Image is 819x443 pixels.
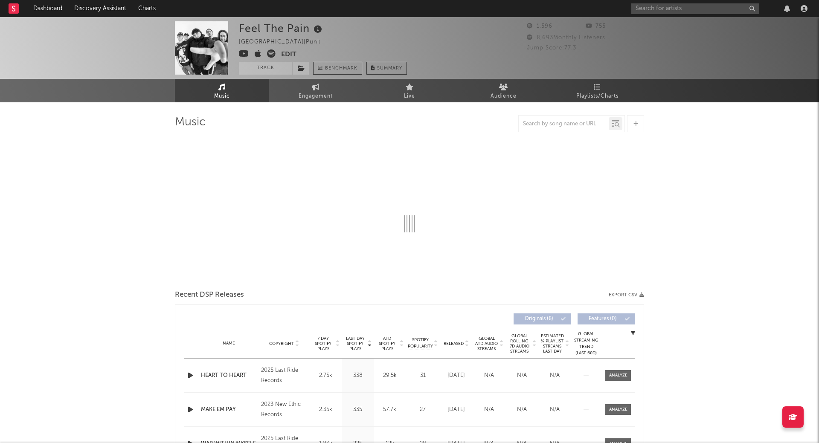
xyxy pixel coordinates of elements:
[491,91,517,101] span: Audience
[508,333,531,354] span: Global Rolling 7D Audio Streams
[444,341,464,346] span: Released
[408,371,438,380] div: 31
[442,405,470,414] div: [DATE]
[442,371,470,380] div: [DATE]
[376,371,404,380] div: 29.5k
[325,64,357,74] span: Benchmark
[201,340,257,347] div: Name
[344,405,372,414] div: 335
[408,405,438,414] div: 27
[573,331,599,356] div: Global Streaming Trend (Last 60D)
[201,405,257,414] a: MAKE EM PAY
[527,35,605,41] span: 8,693 Monthly Listeners
[519,316,558,321] span: Originals ( 6 )
[527,23,552,29] span: 1,596
[312,405,340,414] div: 2.35k
[519,121,609,127] input: Search by song name or URL
[281,49,296,60] button: Edit
[377,66,402,71] span: Summary
[408,337,433,350] span: Spotify Popularity
[514,313,571,324] button: Originals(6)
[175,290,244,300] span: Recent DSP Releases
[344,371,372,380] div: 338
[376,405,404,414] div: 57.7k
[586,23,606,29] span: 755
[299,91,333,101] span: Engagement
[239,62,292,75] button: Track
[583,316,622,321] span: Features ( 0 )
[550,79,644,102] a: Playlists/Charts
[269,341,294,346] span: Copyright
[508,371,536,380] div: N/A
[312,371,340,380] div: 2.75k
[261,365,308,386] div: 2025 Last Ride Records
[344,336,366,351] span: Last Day Spotify Plays
[475,336,498,351] span: Global ATD Audio Streams
[578,313,635,324] button: Features(0)
[527,45,576,51] span: Jump Score: 77.3
[404,91,415,101] span: Live
[475,405,503,414] div: N/A
[239,21,324,35] div: Feel The Pain
[540,371,569,380] div: N/A
[239,37,331,47] div: [GEOGRAPHIC_DATA] | Punk
[261,400,308,420] div: 2023 New Ethic Records
[376,336,398,351] span: ATD Spotify Plays
[363,79,456,102] a: Live
[456,79,550,102] a: Audience
[631,3,759,14] input: Search for artists
[366,62,407,75] button: Summary
[313,62,362,75] a: Benchmark
[576,91,619,101] span: Playlists/Charts
[609,292,644,298] button: Export CSV
[540,333,564,354] span: Estimated % Playlist Streams Last Day
[508,405,536,414] div: N/A
[475,371,503,380] div: N/A
[201,371,257,380] a: HEART TO HEART
[312,336,334,351] span: 7 Day Spotify Plays
[540,405,569,414] div: N/A
[214,91,230,101] span: Music
[269,79,363,102] a: Engagement
[175,79,269,102] a: Music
